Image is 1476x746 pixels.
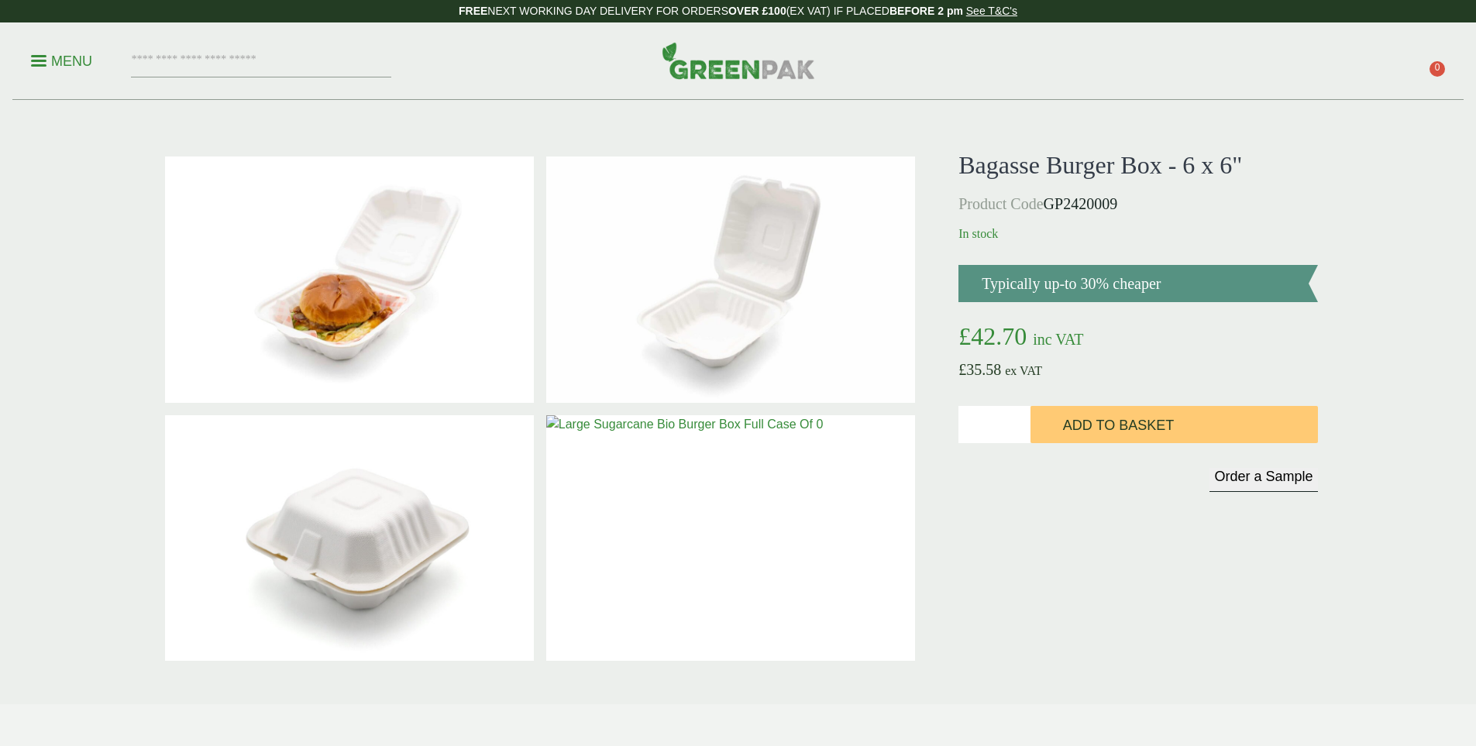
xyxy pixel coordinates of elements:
[31,52,92,67] a: Menu
[958,225,1317,243] p: In stock
[958,361,1001,378] bdi: 35.58
[1030,406,1318,443] button: Add to Basket
[459,5,487,17] strong: FREE
[546,415,915,662] img: Large Sugarcane Bio Burger Box Full Case Of 0
[1209,468,1317,492] button: Order a Sample
[958,361,966,378] span: £
[728,5,786,17] strong: OVER £100
[958,195,1043,212] span: Product Code
[165,156,534,403] img: 2420009 Bagasse Burger Box Open With Food
[31,52,92,70] p: Menu
[889,5,963,17] strong: BEFORE 2 pm
[1214,469,1313,484] span: Order a Sample
[1063,418,1174,435] span: Add to Basket
[958,322,971,350] span: £
[1005,364,1042,377] span: ex VAT
[966,5,1017,17] a: See T&C's
[662,42,815,79] img: GreenPak Supplies
[958,322,1027,350] bdi: 42.70
[958,192,1317,215] p: GP2420009
[546,156,915,403] img: 2420009 Bagasse Burger Box Open
[1033,331,1083,348] span: inc VAT
[958,150,1317,180] h1: Bagasse Burger Box - 6 x 6"
[1430,61,1445,77] span: 0
[165,415,534,662] img: 2420009 Bagasse Burger Box Closed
